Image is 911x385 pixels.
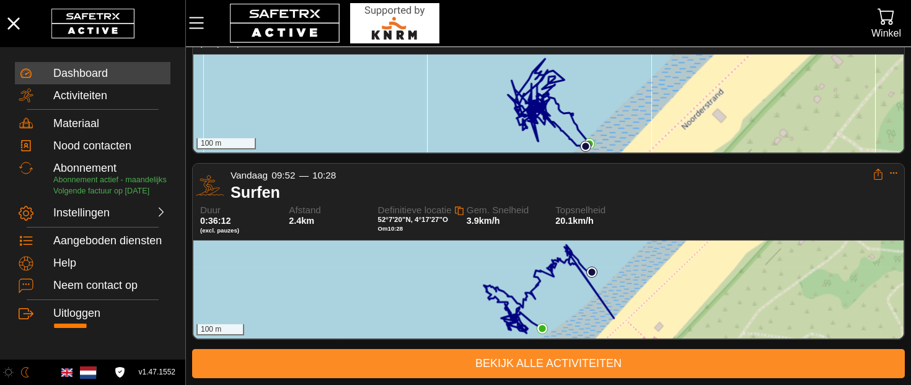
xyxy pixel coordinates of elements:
button: Menu [186,10,217,36]
span: 2.4km [289,216,314,226]
span: Om 10:28 [378,225,403,232]
img: SURFING.svg [196,171,224,200]
div: Instellingen [53,206,108,220]
span: — [299,170,309,180]
span: 52°7'20"N, 4°17'27"O [378,216,448,223]
img: en.svg [61,367,73,378]
span: Vandaag [231,170,268,180]
div: Help [53,257,167,270]
img: PathEnd.svg [537,323,548,334]
span: (excl. pauzes) [200,227,279,234]
span: Volgende factuur op [DATE] [53,187,149,195]
img: PathStart.svg [586,267,597,278]
img: ContactUs.svg [19,278,33,293]
span: Abonnement actief - maandelijks [53,175,167,184]
div: Surfen [231,183,873,201]
span: 20.1km/h [555,216,594,226]
img: PathEnd.svg [584,138,595,149]
span: Afstand [289,205,368,216]
div: Neem contact op [53,279,167,293]
div: Winkel [871,25,901,42]
span: Bekijk alle activiteiten [202,354,895,373]
a: Bekijk alle activiteiten [192,349,905,378]
img: Equipment.svg [19,116,33,131]
button: Uitklappen [889,169,898,177]
span: v1.47.1552 [139,366,175,379]
div: Nood contacten [53,139,167,153]
span: 10:28 [312,170,336,180]
a: Licentieovereenkomst [112,367,128,378]
div: Activiteiten [53,89,167,103]
button: v1.47.1552 [131,362,183,383]
div: 100 m [196,324,244,335]
div: Materiaal [53,117,167,131]
span: 0:36:12 [200,216,231,226]
img: Subscription.svg [19,161,33,175]
button: Nederlands [77,362,99,383]
img: Activities.svg [19,88,33,103]
div: Aangeboden diensten [53,234,167,248]
div: Dashboard [53,67,167,81]
img: nl.svg [80,364,97,381]
button: Engels [56,362,77,383]
span: 3.9km/h [467,216,500,226]
img: PathStart.svg [580,141,591,152]
span: Definitieve locatie [378,205,452,215]
img: Help.svg [19,256,33,271]
span: 09:52 [271,170,295,180]
img: ModeDark.svg [20,367,30,378]
img: ModeLight.svg [3,367,14,378]
span: Topsnelheid [555,205,635,216]
div: Abonnement [53,162,167,175]
span: Gem. Snelheid [467,205,546,216]
div: 100 m [196,138,256,149]
img: RescueLogo.svg [350,3,439,43]
span: Duur [200,205,279,216]
div: Uitloggen [53,307,167,321]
